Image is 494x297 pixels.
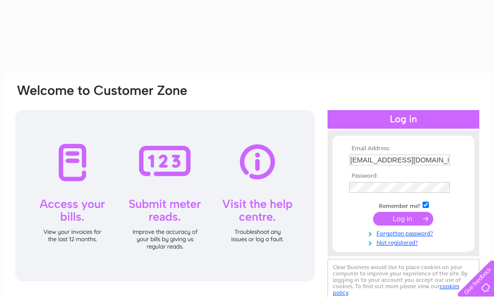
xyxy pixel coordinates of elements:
a: Not registered? [349,237,460,247]
td: Remember me? [347,200,460,210]
th: Email Address: [347,145,460,152]
input: Submit [373,212,433,226]
a: cookies policy [333,283,459,296]
a: Forgotten password? [349,228,460,237]
th: Password: [347,173,460,180]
